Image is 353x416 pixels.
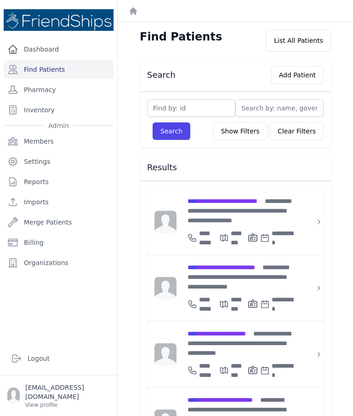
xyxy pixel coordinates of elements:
a: Members [4,132,114,150]
a: Organizations [4,254,114,272]
input: Search by: name, government id or phone [235,99,324,117]
img: person-242608b1a05df3501eefc295dc1bc67a.jpg [154,277,176,299]
a: [EMAIL_ADDRESS][DOMAIN_NAME] View profile [7,383,110,409]
a: Logout [7,349,110,368]
a: Billing [4,233,114,252]
p: View profile [25,401,110,409]
a: Merge Patients [4,213,114,231]
a: Inventory [4,101,114,119]
h3: Results [147,162,324,173]
a: Imports [4,193,114,211]
a: Dashboard [4,40,114,58]
span: Admin [45,121,73,130]
img: person-242608b1a05df3501eefc295dc1bc67a.jpg [154,343,176,365]
img: person-242608b1a05df3501eefc295dc1bc67a.jpg [154,211,176,233]
button: Clear Filters [270,122,324,140]
button: Add Patient [271,66,324,84]
p: [EMAIL_ADDRESS][DOMAIN_NAME] [25,383,110,401]
button: Search [153,122,190,140]
a: Settings [4,152,114,171]
a: Find Patients [4,60,114,79]
h1: Find Patients [140,29,222,44]
a: Reports [4,173,114,191]
h3: Search [147,69,176,81]
div: List All Patients [266,29,331,52]
a: Pharmacy [4,81,114,99]
img: Medical Missions EMR [4,9,114,31]
input: Find by: id [147,99,235,117]
button: Show Filters [213,122,268,140]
